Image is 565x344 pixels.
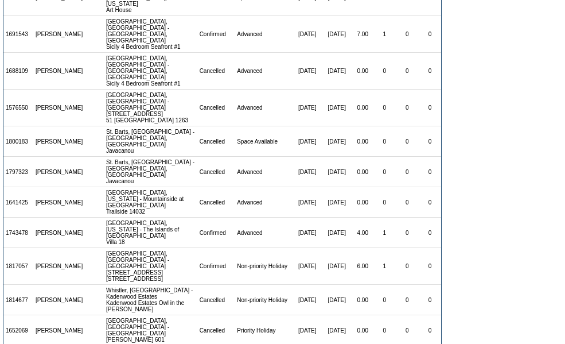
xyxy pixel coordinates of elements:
[235,53,293,90] td: Advanced
[419,248,441,285] td: 0
[235,187,293,218] td: Advanced
[293,285,321,315] td: [DATE]
[322,126,352,157] td: [DATE]
[197,90,235,126] td: Cancelled
[235,90,293,126] td: Advanced
[419,218,441,248] td: 0
[322,285,352,315] td: [DATE]
[293,126,321,157] td: [DATE]
[235,126,293,157] td: Space Available
[419,187,441,218] td: 0
[373,16,396,53] td: 1
[33,218,85,248] td: [PERSON_NAME]
[3,53,33,90] td: 1688109
[3,126,33,157] td: 1800183
[197,187,235,218] td: Cancelled
[33,53,85,90] td: [PERSON_NAME]
[104,218,197,248] td: [GEOGRAPHIC_DATA], [US_STATE] - The Islands of [GEOGRAPHIC_DATA] Villa 18
[293,218,321,248] td: [DATE]
[104,53,197,90] td: [GEOGRAPHIC_DATA], [GEOGRAPHIC_DATA] - [GEOGRAPHIC_DATA], [GEOGRAPHIC_DATA] Sicily 4 Bedroom Seaf...
[104,90,197,126] td: [GEOGRAPHIC_DATA], [GEOGRAPHIC_DATA] - [GEOGRAPHIC_DATA][STREET_ADDRESS] 51 [GEOGRAPHIC_DATA] 1263
[33,90,85,126] td: [PERSON_NAME]
[373,248,396,285] td: 1
[373,187,396,218] td: 0
[352,53,373,90] td: 0.00
[235,16,293,53] td: Advanced
[3,285,33,315] td: 1814677
[396,248,419,285] td: 0
[293,90,321,126] td: [DATE]
[322,90,352,126] td: [DATE]
[352,157,373,187] td: 0.00
[33,16,85,53] td: [PERSON_NAME]
[373,126,396,157] td: 0
[373,285,396,315] td: 0
[3,187,33,218] td: 1641425
[373,157,396,187] td: 0
[396,157,419,187] td: 0
[33,285,85,315] td: [PERSON_NAME]
[104,187,197,218] td: [GEOGRAPHIC_DATA], [US_STATE] - Mountainside at [GEOGRAPHIC_DATA] Trailside 14032
[322,16,352,53] td: [DATE]
[293,187,321,218] td: [DATE]
[322,187,352,218] td: [DATE]
[396,285,419,315] td: 0
[104,248,197,285] td: [GEOGRAPHIC_DATA], [GEOGRAPHIC_DATA] - [GEOGRAPHIC_DATA][STREET_ADDRESS] [STREET_ADDRESS]
[419,53,441,90] td: 0
[396,187,419,218] td: 0
[197,285,235,315] td: Cancelled
[3,16,33,53] td: 1691543
[419,126,441,157] td: 0
[104,126,197,157] td: St. Barts, [GEOGRAPHIC_DATA] - [GEOGRAPHIC_DATA], [GEOGRAPHIC_DATA] Javacanou
[396,126,419,157] td: 0
[293,16,321,53] td: [DATE]
[419,90,441,126] td: 0
[419,285,441,315] td: 0
[104,285,197,315] td: Whistler, [GEOGRAPHIC_DATA] - Kadenwood Estates Kadenwood Estates Owl in the [PERSON_NAME]
[3,248,33,285] td: 1817057
[33,157,85,187] td: [PERSON_NAME]
[373,53,396,90] td: 0
[373,218,396,248] td: 1
[3,157,33,187] td: 1797323
[322,218,352,248] td: [DATE]
[293,53,321,90] td: [DATE]
[352,285,373,315] td: 0.00
[33,248,85,285] td: [PERSON_NAME]
[352,90,373,126] td: 0.00
[197,248,235,285] td: Confirmed
[235,285,293,315] td: Non-priority Holiday
[235,157,293,187] td: Advanced
[396,90,419,126] td: 0
[373,90,396,126] td: 0
[104,16,197,53] td: [GEOGRAPHIC_DATA], [GEOGRAPHIC_DATA] - [GEOGRAPHIC_DATA], [GEOGRAPHIC_DATA] Sicily 4 Bedroom Seaf...
[197,218,235,248] td: Confirmed
[197,126,235,157] td: Cancelled
[3,218,33,248] td: 1743478
[197,16,235,53] td: Confirmed
[352,126,373,157] td: 0.00
[322,53,352,90] td: [DATE]
[33,126,85,157] td: [PERSON_NAME]
[352,248,373,285] td: 6.00
[293,157,321,187] td: [DATE]
[396,16,419,53] td: 0
[104,157,197,187] td: St. Barts, [GEOGRAPHIC_DATA] - [GEOGRAPHIC_DATA], [GEOGRAPHIC_DATA] Javacanou
[235,248,293,285] td: Non-priority Holiday
[197,53,235,90] td: Cancelled
[322,157,352,187] td: [DATE]
[235,218,293,248] td: Advanced
[293,248,321,285] td: [DATE]
[396,53,419,90] td: 0
[352,187,373,218] td: 0.00
[419,16,441,53] td: 0
[197,157,235,187] td: Cancelled
[33,187,85,218] td: [PERSON_NAME]
[352,16,373,53] td: 7.00
[3,90,33,126] td: 1576550
[322,248,352,285] td: [DATE]
[419,157,441,187] td: 0
[396,218,419,248] td: 0
[352,218,373,248] td: 4.00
